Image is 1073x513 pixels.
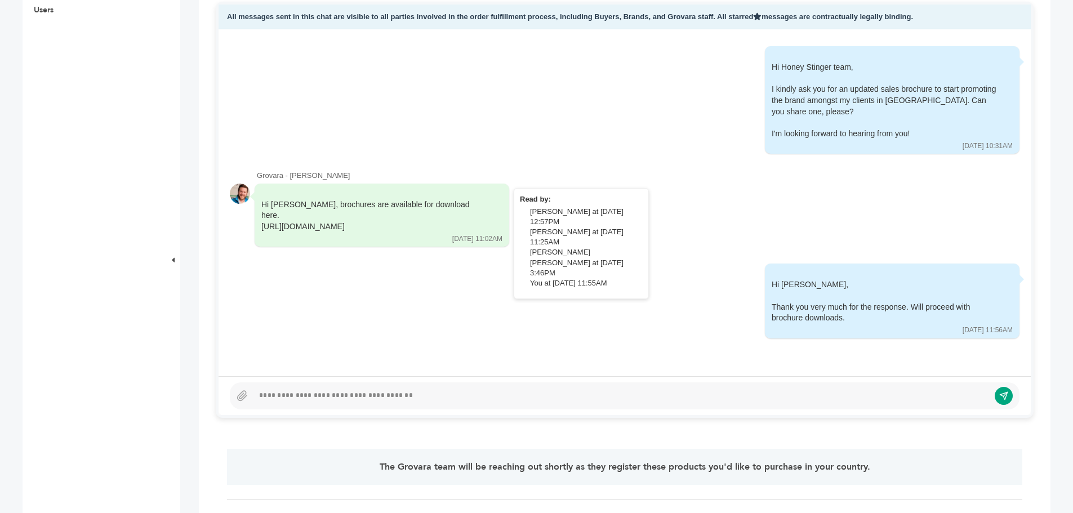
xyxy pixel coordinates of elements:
[963,325,1013,335] div: [DATE] 11:56AM
[219,5,1031,30] div: All messages sent in this chat are visible to all parties involved in the order fulfillment proce...
[257,171,1019,181] div: Grovara - [PERSON_NAME]
[530,207,643,227] div: [PERSON_NAME] at [DATE] 12:57PM
[530,227,643,247] div: [PERSON_NAME] at [DATE] 11:25AM
[963,141,1013,151] div: [DATE] 10:31AM
[772,279,997,323] div: Hi [PERSON_NAME], Thank you very much for the response. Will proceed with brochure downloads.
[772,62,997,139] div: Hi Honey Stinger team,
[261,199,487,233] div: Hi [PERSON_NAME], brochures are available for download here.
[530,278,643,288] div: You at [DATE] 11:55AM
[34,5,54,15] a: Users
[520,195,551,203] strong: Read by:
[259,460,990,474] p: The Grovara team will be reaching out shortly as they register these products you'd like to purch...
[772,128,997,140] div: I'm looking forward to hearing from you!
[530,247,643,278] div: [PERSON_NAME] [PERSON_NAME] at [DATE] 3:46PM
[772,84,997,117] div: I kindly ask you for an updated sales brochure to start promoting the brand amongst my clients in...
[452,234,502,244] div: [DATE] 11:02AM
[261,221,487,233] div: [URL][DOMAIN_NAME]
